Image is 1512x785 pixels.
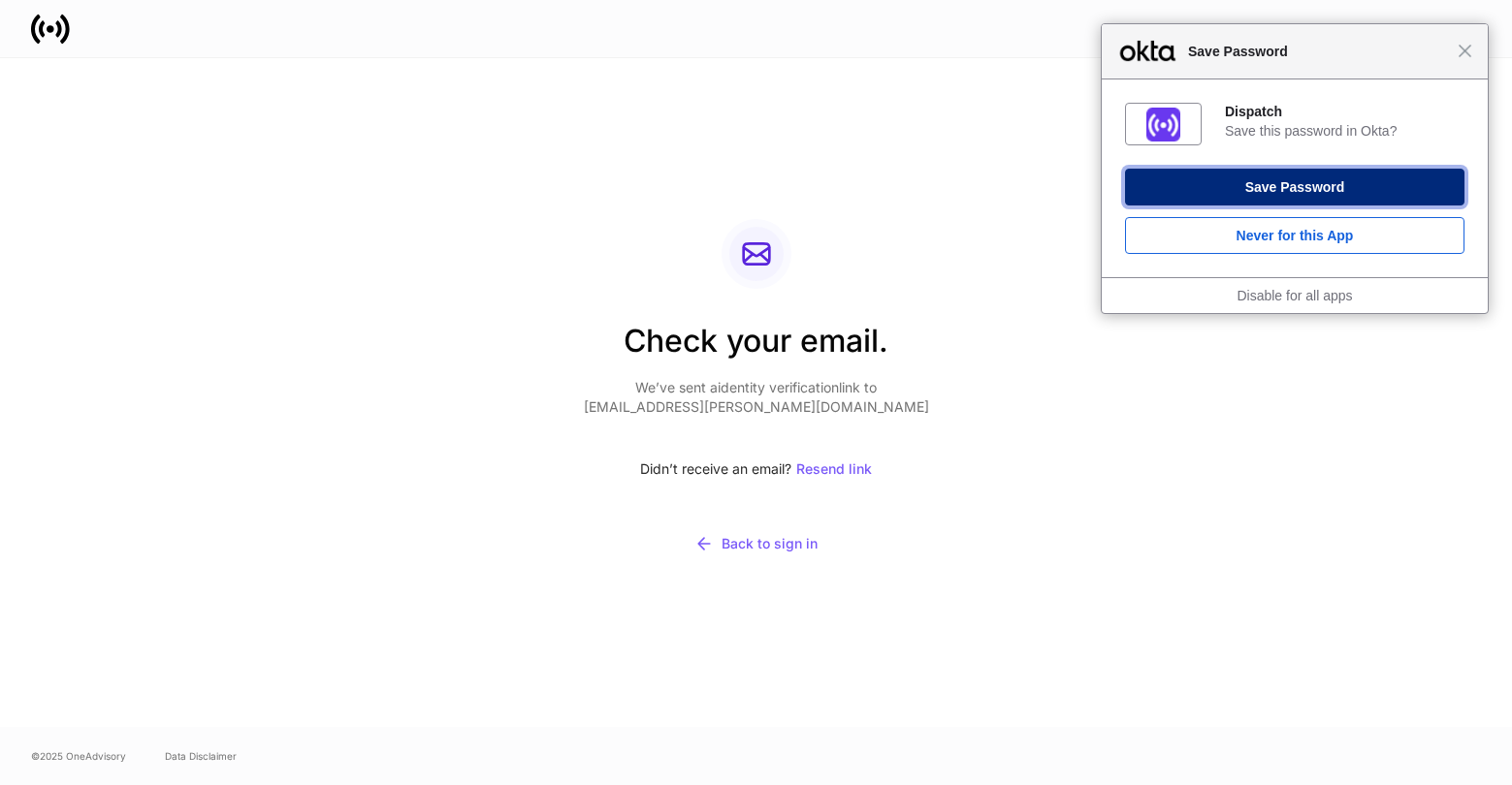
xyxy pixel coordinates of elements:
[1178,40,1458,63] span: Save Password
[694,534,818,553] div: Back to sign in
[584,320,929,378] h2: Check your email.
[795,448,873,490] button: Resend link
[1125,169,1464,205] button: Save Password
[584,378,929,417] p: We’ve sent a identity verification link to [EMAIL_ADDRESS][PERSON_NAME][DOMAIN_NAME]
[1125,217,1464,254] button: Never for this App
[1146,108,1180,141] img: AAAABklEQVQDAMWBnzTAa2aNAAAAAElFTkSuQmCC
[1458,44,1472,58] span: Close
[1225,122,1464,140] div: Save this password in Okta?
[1237,288,1352,303] a: Disable for all apps
[796,462,872,476] div: Resend link
[584,448,929,490] div: Didn’t receive an email?
[1225,103,1464,120] div: Dispatch
[165,748,237,764] a: Data Disclaimer
[584,521,929,566] button: Back to sign in
[31,748,126,764] span: © 2025 OneAdvisory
